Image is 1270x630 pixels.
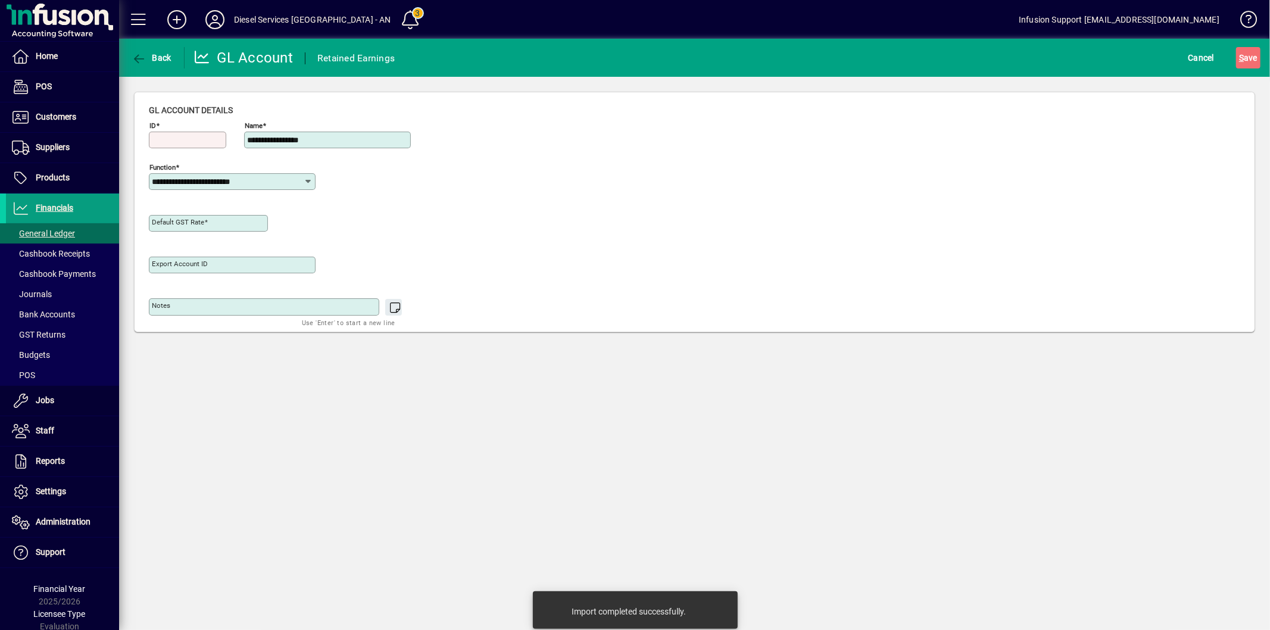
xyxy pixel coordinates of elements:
[1239,53,1244,63] span: S
[36,486,66,496] span: Settings
[1019,10,1219,29] div: Infusion Support [EMAIL_ADDRESS][DOMAIN_NAME]
[6,304,119,325] a: Bank Accounts
[36,51,58,61] span: Home
[194,48,294,67] div: GL Account
[572,606,687,617] div: Import completed successfully.
[152,301,170,310] mat-label: Notes
[1231,2,1255,41] a: Knowledge Base
[36,82,52,91] span: POS
[12,229,75,238] span: General Ledger
[12,249,90,258] span: Cashbook Receipts
[234,10,391,29] div: Diesel Services [GEOGRAPHIC_DATA] - AN
[36,456,65,466] span: Reports
[6,538,119,567] a: Support
[152,260,208,268] mat-label: Export account ID
[6,133,119,163] a: Suppliers
[6,477,119,507] a: Settings
[12,330,65,339] span: GST Returns
[149,163,176,171] mat-label: Function
[6,507,119,537] a: Administration
[6,223,119,244] a: General Ledger
[12,310,75,319] span: Bank Accounts
[6,284,119,304] a: Journals
[129,47,174,68] button: Back
[6,42,119,71] a: Home
[36,112,76,121] span: Customers
[158,9,196,30] button: Add
[1185,47,1218,68] button: Cancel
[1239,48,1257,67] span: ave
[245,121,263,130] mat-label: Name
[152,218,204,226] mat-label: Default GST rate
[6,325,119,345] a: GST Returns
[149,105,233,115] span: GL account details
[196,9,234,30] button: Profile
[34,584,86,594] span: Financial Year
[6,72,119,102] a: POS
[1188,48,1215,67] span: Cancel
[12,370,35,380] span: POS
[36,173,70,182] span: Products
[36,426,54,435] span: Staff
[36,547,65,557] span: Support
[6,102,119,132] a: Customers
[6,163,119,193] a: Products
[6,345,119,365] a: Budgets
[6,416,119,446] a: Staff
[12,289,52,299] span: Journals
[12,350,50,360] span: Budgets
[132,53,171,63] span: Back
[36,203,73,213] span: Financials
[149,121,156,130] mat-label: ID
[36,517,91,526] span: Administration
[36,395,54,405] span: Jobs
[6,365,119,385] a: POS
[36,142,70,152] span: Suppliers
[119,47,185,68] app-page-header-button: Back
[34,609,86,619] span: Licensee Type
[317,49,395,68] div: Retained Earnings
[12,269,96,279] span: Cashbook Payments
[6,386,119,416] a: Jobs
[302,316,395,329] mat-hint: Use 'Enter' to start a new line
[6,447,119,476] a: Reports
[6,264,119,284] a: Cashbook Payments
[1236,47,1260,68] button: Save
[6,244,119,264] a: Cashbook Receipts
